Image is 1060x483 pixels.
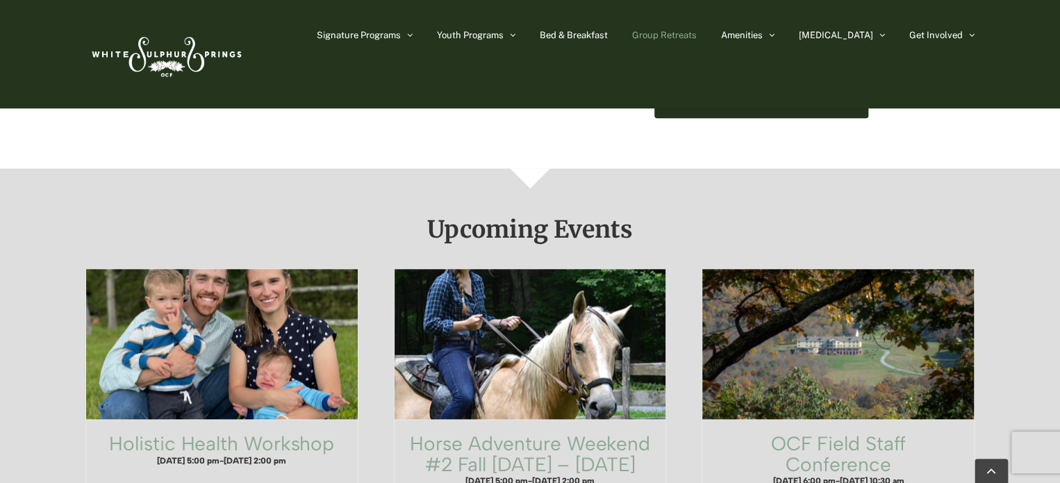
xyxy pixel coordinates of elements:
[85,217,975,242] h2: Upcoming Events
[86,269,358,419] a: Holistic Health Workshop
[632,31,697,40] span: Group Retreats
[85,22,245,87] img: White Sulphur Springs Logo
[770,432,906,476] a: OCF Field Staff Conference
[410,432,650,476] a: Horse Adventure Weekend #2 Fall [DATE] – [DATE]
[100,455,344,467] h4: -
[702,269,974,419] a: OCF Field Staff Conference
[317,31,401,40] span: Signature Programs
[157,456,220,466] span: [DATE] 5:00 pm
[721,31,763,40] span: Amenities
[540,31,608,40] span: Bed & Breakfast
[395,269,666,419] a: Horse Adventure Weekend #2 Fall Friday – Sunday
[224,456,286,466] span: [DATE] 2:00 pm
[799,31,873,40] span: [MEDICAL_DATA]
[437,31,504,40] span: Youth Programs
[109,432,334,455] a: Holistic Health Workshop
[909,31,963,40] span: Get Involved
